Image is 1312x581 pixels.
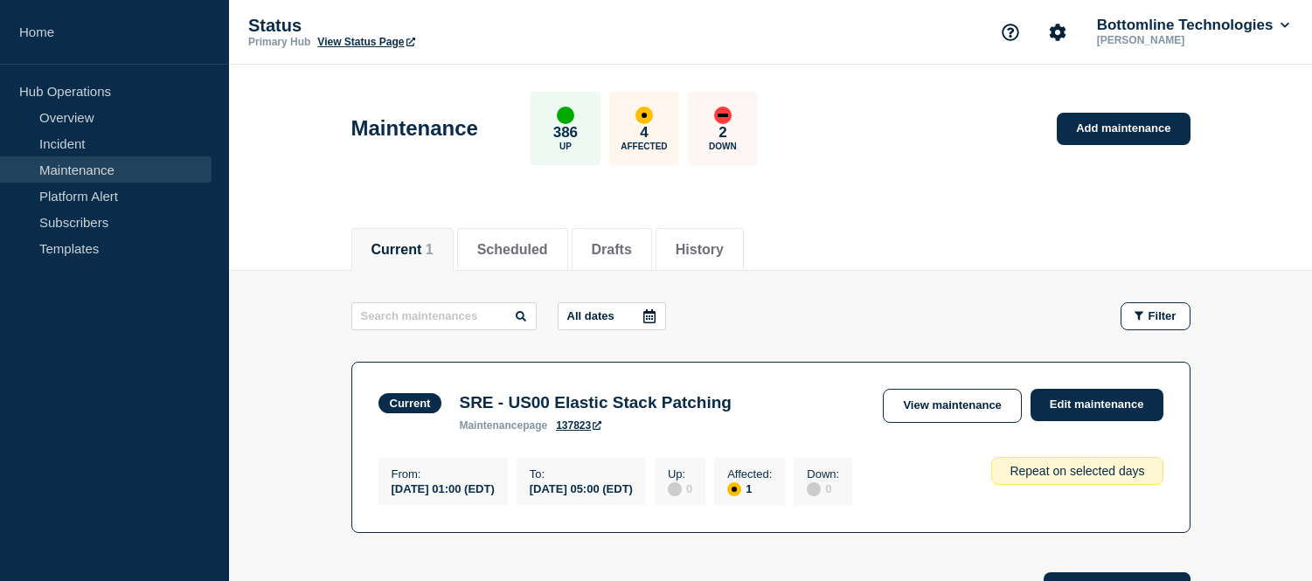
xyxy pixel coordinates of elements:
div: 0 [807,481,839,496]
div: down [714,107,732,124]
a: View maintenance [883,389,1021,423]
input: Search maintenances [351,302,537,330]
span: 1 [426,242,434,257]
button: Bottomline Technologies [1093,17,1293,34]
button: Drafts [592,242,632,258]
button: Current 1 [371,242,434,258]
a: Add maintenance [1057,113,1190,145]
p: page [459,419,547,432]
button: Account settings [1039,14,1076,51]
div: 1 [727,481,772,496]
a: Edit maintenance [1031,389,1163,421]
p: 2 [718,124,726,142]
div: disabled [668,482,682,496]
div: affected [635,107,653,124]
button: Scheduled [477,242,548,258]
p: From : [392,467,495,481]
button: Filter [1121,302,1191,330]
p: 4 [640,124,648,142]
p: Down [709,142,737,151]
p: All dates [567,309,614,322]
div: Repeat on selected days [991,457,1163,485]
p: Up [559,142,572,151]
div: [DATE] 05:00 (EDT) [530,481,633,495]
h3: SRE - US00 Elastic Stack Patching [459,393,732,412]
p: To : [530,467,633,481]
div: [DATE] 01:00 (EDT) [392,481,495,495]
p: 386 [553,124,578,142]
a: View Status Page [317,36,414,48]
div: 0 [668,481,692,496]
h1: Maintenance [351,116,478,141]
p: Affected : [727,467,772,481]
p: Status [248,16,598,36]
span: maintenance [459,419,523,432]
p: Affected [621,142,667,151]
p: [PERSON_NAME] [1093,34,1275,46]
button: All dates [558,302,666,330]
div: affected [727,482,741,496]
div: Current [390,397,431,410]
div: up [557,107,574,124]
div: disabled [807,482,821,496]
button: Support [992,14,1029,51]
span: Filter [1149,309,1177,322]
p: Primary Hub [248,36,310,48]
button: History [676,242,724,258]
p: Up : [668,467,692,481]
p: Down : [807,467,839,481]
a: 137823 [556,419,601,432]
